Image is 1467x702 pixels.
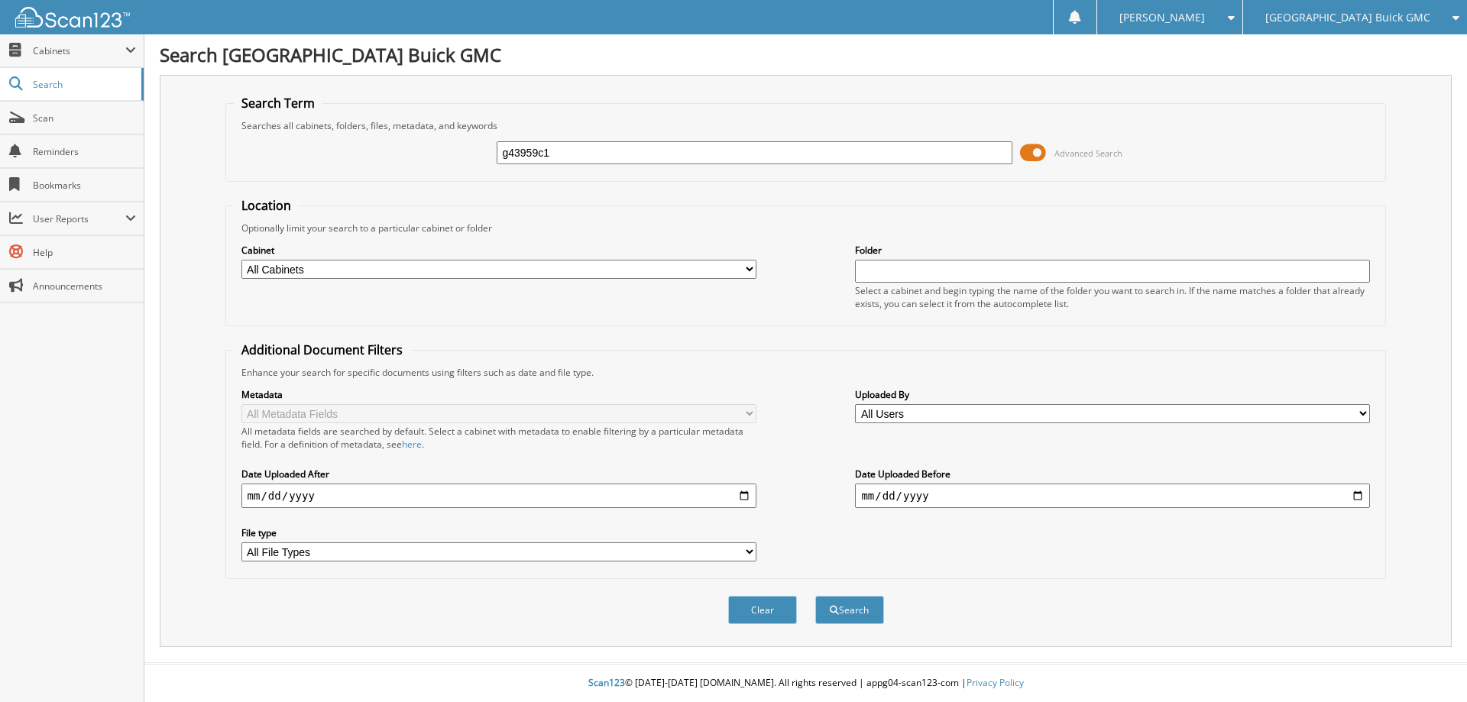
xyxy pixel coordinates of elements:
span: Advanced Search [1054,147,1122,159]
label: Folder [855,244,1370,257]
label: Cabinet [241,244,756,257]
div: All metadata fields are searched by default. Select a cabinet with metadata to enable filtering b... [241,425,756,451]
div: Optionally limit your search to a particular cabinet or folder [234,222,1378,235]
span: Scan [33,112,136,125]
div: © [DATE]-[DATE] [DOMAIN_NAME]. All rights reserved | appg04-scan123-com | [144,665,1467,702]
label: Date Uploaded After [241,467,756,480]
span: Cabinets [33,44,125,57]
span: Bookmarks [33,179,136,192]
legend: Additional Document Filters [234,341,410,358]
label: Uploaded By [855,388,1370,401]
div: Enhance your search for specific documents using filters such as date and file type. [234,366,1378,379]
span: Search [33,78,134,91]
input: start [241,484,756,508]
div: Select a cabinet and begin typing the name of the folder you want to search in. If the name match... [855,284,1370,310]
label: Metadata [241,388,756,401]
span: [PERSON_NAME] [1119,13,1205,22]
legend: Search Term [234,95,322,112]
div: Searches all cabinets, folders, files, metadata, and keywords [234,119,1378,132]
span: Help [33,246,136,259]
a: Privacy Policy [967,676,1024,689]
legend: Location [234,197,299,214]
button: Search [815,596,884,624]
a: here [402,438,422,451]
img: scan123-logo-white.svg [15,7,130,27]
span: Reminders [33,145,136,158]
iframe: Chat Widget [1391,629,1467,702]
span: User Reports [33,212,125,225]
span: [GEOGRAPHIC_DATA] Buick GMC [1265,13,1430,22]
span: Scan123 [588,676,625,689]
label: File type [241,526,756,539]
span: Announcements [33,280,136,293]
label: Date Uploaded Before [855,467,1370,480]
button: Clear [728,596,797,624]
h1: Search [GEOGRAPHIC_DATA] Buick GMC [160,42,1452,67]
input: end [855,484,1370,508]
